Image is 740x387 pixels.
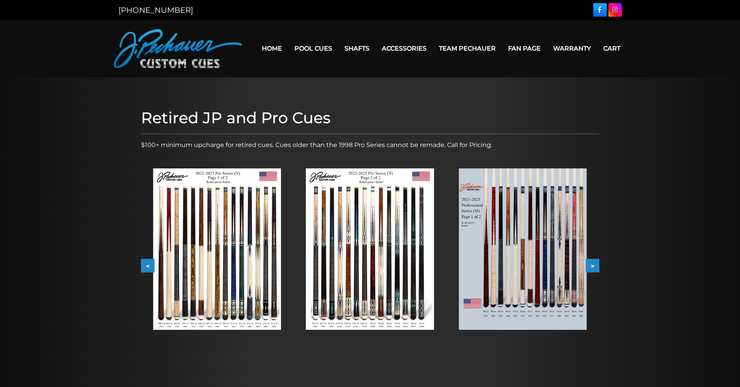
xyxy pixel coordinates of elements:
[141,140,599,150] p: $100+ minimum upcharge for retired cues. Cues older than the 1998 Pro Series cannot be remade. Ca...
[256,39,288,58] a: Home
[288,39,338,58] a: Pool Cues
[338,39,376,58] a: Shafts
[118,5,193,15] a: [PHONE_NUMBER]
[141,259,155,273] button: <
[597,39,627,58] a: Cart
[586,259,599,273] button: >
[141,259,599,273] div: Carousel Navigation
[114,29,242,68] img: Pechauer Custom Cues
[433,39,502,58] a: Team Pechauer
[376,39,433,58] a: Accessories
[502,39,547,58] a: Fan Page
[141,109,599,127] h1: Retired JP and Pro Cues
[547,39,597,58] a: Warranty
